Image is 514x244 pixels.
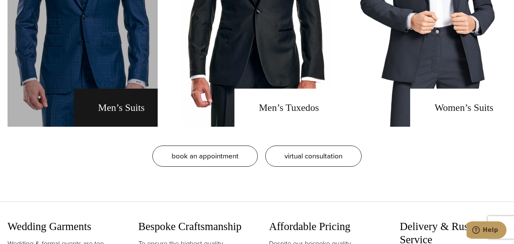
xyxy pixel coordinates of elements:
a: virtual consultation [265,146,362,167]
h3: Bespoke Craftsmanship [138,220,245,233]
h3: Wedding Garments [8,220,114,233]
iframe: Opens a widget where you can chat to one of our agents [467,221,506,240]
a: book an appointment [152,146,258,167]
span: virtual consultation [284,150,342,161]
h3: Affordable Pricing [269,220,376,233]
span: book an appointment [172,150,239,161]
